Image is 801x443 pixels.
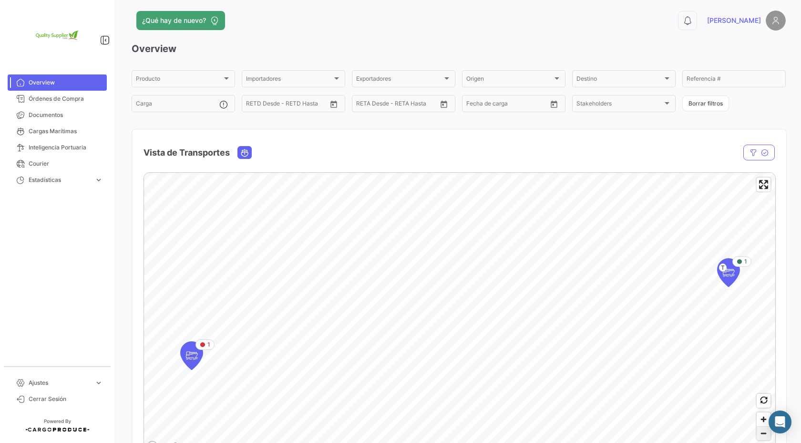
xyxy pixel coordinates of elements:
input: Hasta [380,102,419,108]
span: Origen [466,77,553,84]
input: Hasta [270,102,308,108]
input: Desde [356,102,373,108]
span: expand_more [94,176,103,184]
span: Órdenes de Compra [29,95,103,103]
span: T [719,264,727,272]
span: ¿Qué hay de nuevo? [142,16,206,25]
span: Destino [576,77,663,84]
span: Cerrar Sesión [29,395,103,403]
button: Ocean [238,147,251,158]
span: expand_more [94,379,103,387]
span: Estadísticas [29,176,91,184]
button: Borrar filtros [682,95,729,111]
span: 1 [744,257,747,266]
button: Zoom out [757,426,770,440]
button: Open calendar [437,97,451,111]
input: Desde [466,102,483,108]
div: Map marker [717,258,740,287]
span: Courier [29,159,103,168]
a: Documentos [8,107,107,123]
img: placeholder-user.png [766,11,786,31]
h4: Vista de Transportes [144,146,230,159]
a: Overview [8,74,107,91]
span: Exportadores [356,77,442,84]
a: Órdenes de Compra [8,91,107,107]
h3: Overview [132,42,786,55]
span: Cargas Marítimas [29,127,103,136]
span: Documentos [29,111,103,119]
span: Importadores [246,77,332,84]
button: Enter fullscreen [757,178,770,191]
a: Inteligencia Portuaria [8,139,107,156]
input: Desde [246,102,263,108]
a: Cargas Marítimas [8,123,107,139]
span: Inteligencia Portuaria [29,143,103,152]
button: ¿Qué hay de nuevo? [136,11,225,30]
button: Zoom in [757,412,770,426]
a: Courier [8,156,107,172]
span: Overview [29,78,103,87]
span: Stakeholders [576,102,663,108]
div: Map marker [180,341,203,370]
span: 1 [207,340,210,349]
img: 2e1e32d8-98e2-4bbc-880e-a7f20153c351.png [33,11,81,59]
span: Ajustes [29,379,91,387]
button: Open calendar [547,97,561,111]
button: Open calendar [327,97,341,111]
span: Producto [136,77,222,84]
span: [PERSON_NAME] [707,16,761,25]
input: Hasta [490,102,529,108]
div: Abrir Intercom Messenger [769,411,791,433]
